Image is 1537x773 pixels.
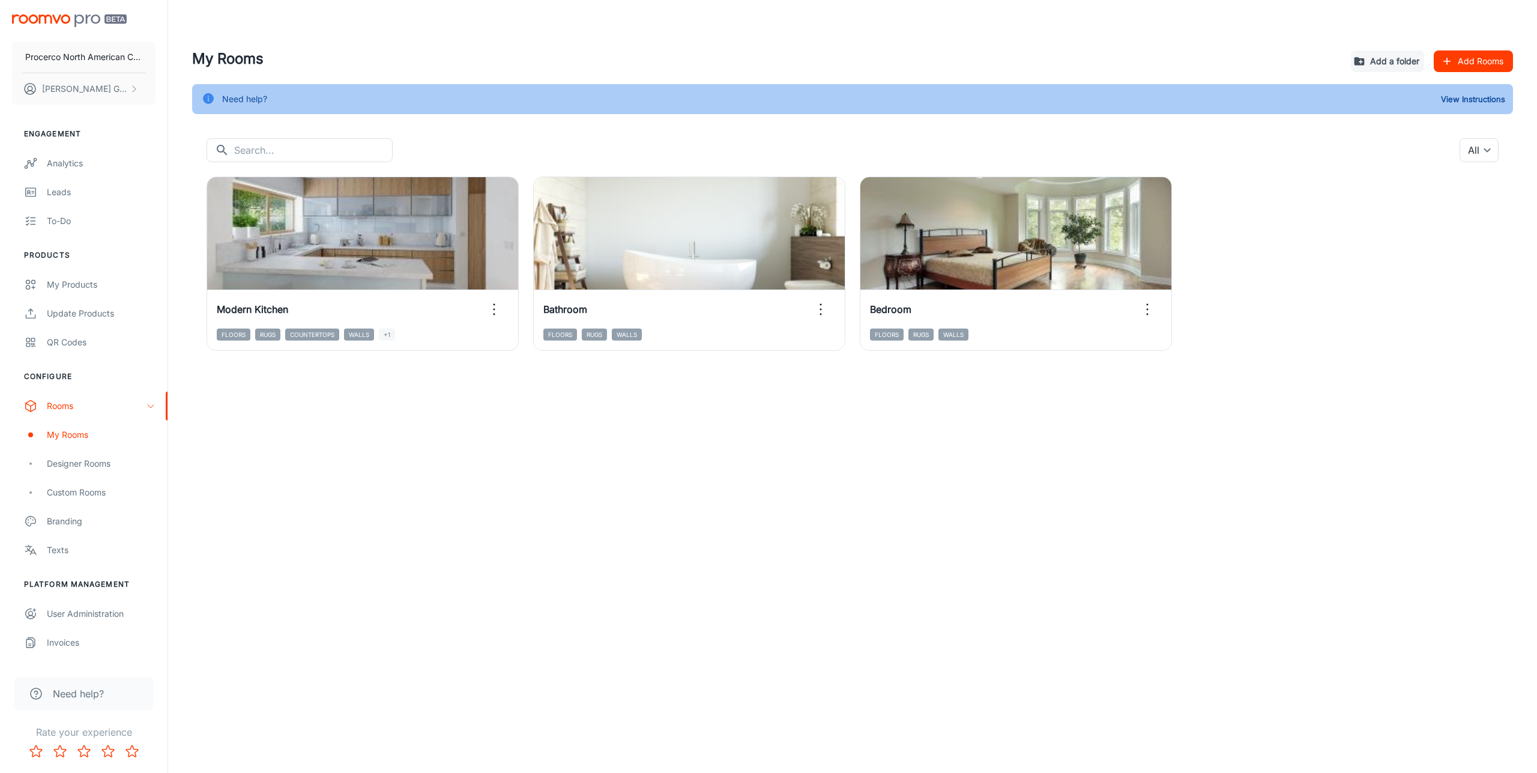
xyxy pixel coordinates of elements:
[12,73,156,105] button: [PERSON_NAME] Gloce
[938,329,968,341] span: Walls
[217,302,288,317] h6: Modern Kitchen
[908,329,934,341] span: Rugs
[870,302,911,317] h6: Bedroom
[1434,50,1513,72] button: Add Rooms
[234,138,393,162] input: Search...
[870,329,904,341] span: Floors
[379,329,395,341] span: +1
[47,399,146,413] div: Rooms
[1438,90,1508,108] button: View Instructions
[344,329,374,341] span: Walls
[285,329,339,341] span: Countertops
[47,336,156,349] div: QR Codes
[222,88,267,111] div: Need help?
[255,329,280,341] span: Rugs
[582,329,607,341] span: Rugs
[12,41,156,73] button: Procerco North American Corporation
[543,302,587,317] h6: Bathroom
[543,329,577,341] span: Floors
[612,329,642,341] span: Walls
[47,186,156,199] div: Leads
[12,14,127,27] img: Roomvo PRO Beta
[25,50,142,64] p: Procerco North American Corporation
[192,48,1341,70] h4: My Rooms
[47,307,156,320] div: Update Products
[47,157,156,170] div: Analytics
[1351,50,1424,72] button: Add a folder
[217,329,250,341] span: Floors
[42,82,127,95] p: [PERSON_NAME] Gloce
[47,278,156,291] div: My Products
[47,214,156,228] div: To-do
[1460,138,1499,162] div: All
